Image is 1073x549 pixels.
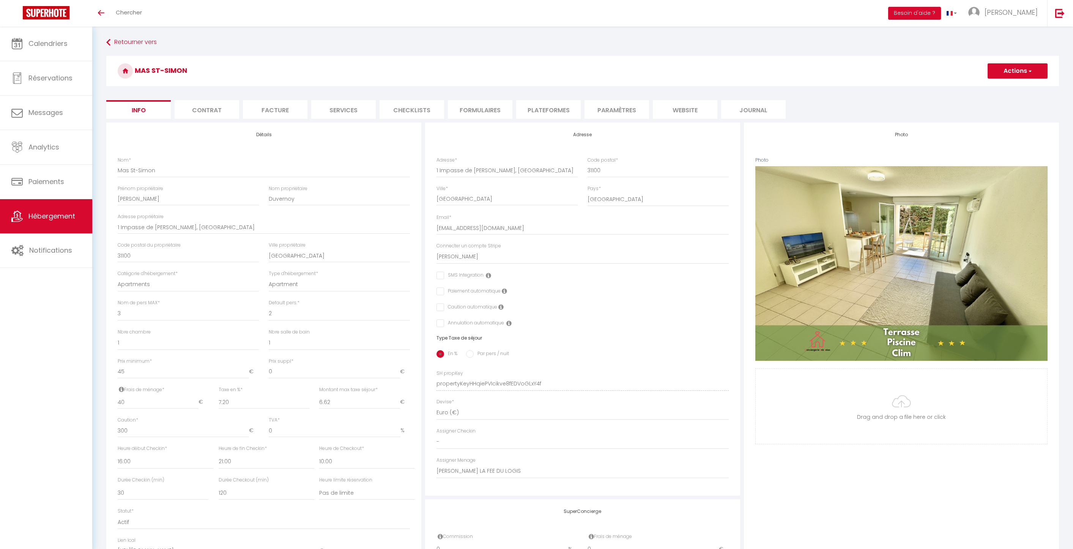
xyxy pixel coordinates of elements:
[436,533,473,540] label: Commission
[436,157,457,164] label: Adresse
[269,299,299,307] label: Default pers.
[269,417,280,424] label: TVA
[28,211,75,221] span: Hébergement
[118,329,151,336] label: Nbre chambre
[474,350,509,359] label: Par pers / nuit
[721,100,786,119] li: Journal
[448,100,512,119] li: Formulaires
[319,386,378,393] label: Montant max taxe séjour
[106,100,171,119] li: Info
[28,39,68,48] span: Calendriers
[968,7,980,18] img: ...
[436,398,454,406] label: Devise
[118,299,160,307] label: Nom de pers MAX
[653,100,717,119] li: website
[985,8,1038,17] span: [PERSON_NAME]
[400,365,410,379] span: €
[118,132,410,137] h4: Détails
[269,270,318,277] label: Type d'hébergement
[106,56,1059,86] h3: Mas St-Simon
[118,242,181,249] label: Code postal du propriétaire
[380,100,444,119] li: Checklists
[118,386,164,393] label: Frais de ménage
[436,457,476,464] label: Assigner Menage
[319,445,364,452] label: Heure de Checkout
[249,365,259,379] span: €
[755,157,769,164] label: Photo
[436,242,501,250] label: Connecter un compte Stripe
[219,477,269,484] label: Durée Checkout (min)
[28,73,72,83] span: Réservations
[1055,8,1065,18] img: logout
[436,185,448,192] label: Ville
[436,428,476,435] label: Assigner Checkin
[118,445,167,452] label: Heure début Checkin
[588,533,632,540] label: Frais de ménage
[118,213,164,220] label: Adresse propriétaire
[444,288,501,296] label: Paiement automatique
[436,509,729,514] h4: SuperConcierge
[118,508,134,515] label: Statut
[444,304,497,312] label: Caution automatique
[269,329,310,336] label: Nbre salle de bain
[400,395,410,409] span: €
[436,370,463,377] label: SH propKey
[444,350,457,359] label: En %
[23,6,69,19] img: Super Booking
[199,395,208,409] span: €
[319,395,400,409] input: Montant max taxe séjour
[116,8,142,16] span: Chercher
[219,395,309,409] input: Taxe en %
[118,185,163,192] label: Prénom propriétaire
[118,477,164,484] label: Durée Checkin (min)
[588,185,601,192] label: Pays
[269,358,293,365] label: Prix suppl
[249,424,259,437] span: €
[29,245,72,255] span: Notifications
[436,335,729,341] h6: Type Taxe de séjour
[755,132,1048,137] h4: Photo
[28,108,63,117] span: Messages
[28,142,59,152] span: Analytics
[118,358,152,365] label: Prix minimum
[118,270,178,277] label: Catégorie d'hébergement
[319,477,372,484] label: Heure limite réservation
[118,157,131,164] label: Nom
[436,214,451,221] label: Email
[588,157,618,164] label: Code postal
[28,177,64,186] span: Paiements
[311,100,376,119] li: Services
[269,185,307,192] label: Nom propriétaire
[585,100,649,119] li: Paramètres
[175,100,239,119] li: Contrat
[118,417,138,424] label: Caution
[516,100,581,119] li: Plateformes
[219,445,267,452] label: Heure de fin Checkin
[888,7,941,20] button: Besoin d'aide ?
[106,36,1059,49] a: Retourner vers
[118,537,136,544] label: Lien Ical
[400,424,410,437] span: %
[219,386,243,393] label: Taxe en %
[436,132,729,137] h4: Adresse
[269,242,306,249] label: Ville propriétaire
[988,63,1048,79] button: Actions
[243,100,307,119] li: Facture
